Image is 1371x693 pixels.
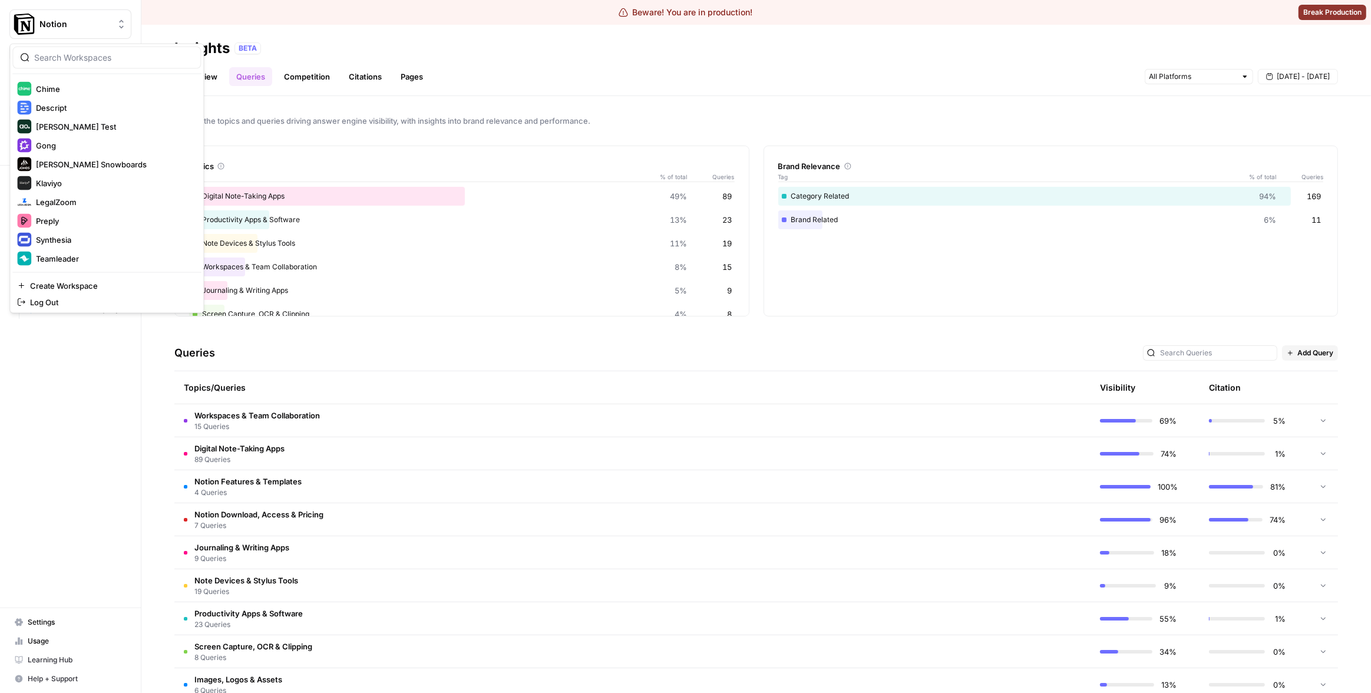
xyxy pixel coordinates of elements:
img: Gong Logo [17,138,31,153]
span: 9 Queries [194,553,289,564]
a: Usage [9,632,131,651]
span: 11 [1311,214,1321,226]
span: Notion Features & Templates [194,476,302,487]
span: Usage [28,636,126,646]
span: [PERSON_NAME] Snowboards [36,159,191,170]
span: 4 Queries [194,487,302,498]
div: Productivity Apps & Software [189,210,735,229]
span: 0% [1272,580,1286,592]
span: 0% [1272,646,1286,658]
div: Journaling & Writing Apps [189,281,735,300]
span: Preply [36,215,191,227]
span: Notion [39,18,111,30]
span: [PERSON_NAME] Test [36,121,191,133]
span: 18% [1161,547,1177,559]
span: 19 Queries [194,586,298,597]
span: 89 [723,190,732,202]
span: % of total [1241,172,1276,181]
span: Productivity Apps & Software [194,608,303,619]
img: Notion Logo [14,14,35,35]
span: 4% [675,308,688,320]
span: 13% [670,214,688,226]
span: Chime [36,83,191,95]
img: LegalZoom Logo [17,195,31,209]
img: Jones Snowboards Logo [17,157,31,171]
span: Gong [36,140,191,151]
span: 8% [675,261,688,273]
input: All Platforms [1149,71,1236,82]
img: Klaviyo Logo [17,176,31,190]
span: 1% [1272,613,1286,625]
div: Visibility [1100,382,1135,394]
span: 74% [1161,448,1177,460]
span: 74% [1270,514,1286,526]
div: Insights [174,39,230,58]
span: Klaviyo [36,177,191,189]
span: % of total [652,172,688,181]
a: Log Out [12,294,201,311]
span: 96% [1159,514,1177,526]
span: 5% [1272,415,1286,427]
button: [DATE] - [DATE] [1258,69,1338,84]
img: Chime Logo [17,82,31,96]
span: Queries [688,172,735,181]
img: Dillon Test Logo [17,120,31,134]
span: 19 [723,237,732,249]
a: Create Workspace [12,278,201,294]
span: Create Workspace [30,280,191,292]
span: 0% [1272,679,1286,691]
a: Pages [394,67,430,86]
span: Journaling & Writing Apps [194,542,289,553]
span: Explore the topics and queries driving answer engine visibility, with insights into brand relevan... [174,115,1338,127]
span: Notion Download, Access & Pricing [194,509,323,520]
span: 23 [723,214,732,226]
div: Brand Relevance [778,160,1324,172]
button: Break Production [1299,5,1366,20]
div: Topics [189,160,735,172]
span: 15 [723,261,732,273]
div: Screen Capture, OCR & Clipping [189,305,735,324]
div: Workspace: Notion [9,44,204,313]
span: 7 Queries [194,520,323,531]
div: Digital Note-Taking Apps [189,187,735,206]
span: [DATE] - [DATE] [1277,71,1330,82]
span: 11% [670,237,688,249]
div: Beware! You are in production! [619,6,753,18]
button: Workspace: Notion [9,9,131,39]
span: 49% [670,190,688,202]
span: Break Production [1303,7,1362,18]
span: 5% [675,285,688,296]
div: Citation [1209,371,1241,404]
span: LegalZoom [36,196,191,208]
a: Competition [277,67,337,86]
span: Digital Note-Taking Apps [194,443,285,454]
span: Learning Hub [28,655,126,665]
a: Queries [229,67,272,86]
div: Workspaces & Team Collaboration [189,258,735,276]
span: Help + Support [28,674,126,684]
a: Learning Hub [9,651,131,669]
span: Topic [189,172,652,181]
span: 6% [1264,214,1276,226]
span: Synthesia [36,234,191,246]
span: 94% [1259,190,1276,202]
span: 13% [1161,679,1177,691]
span: Teamleader [36,253,191,265]
img: Synthesia Logo [17,233,31,247]
span: 0% [1272,547,1286,559]
span: 69% [1159,415,1177,427]
div: Brand Related [778,210,1324,229]
span: 55% [1159,613,1177,625]
span: Tag [778,172,1241,181]
a: Citations [342,67,389,86]
input: Search Queries [1160,347,1273,359]
span: 1% [1272,448,1286,460]
img: Teamleader Logo [17,252,31,266]
button: Help + Support [9,669,131,688]
span: 89 Queries [194,454,285,465]
span: 8 [728,308,732,320]
h3: Queries [174,345,215,361]
img: Descript Logo [17,101,31,115]
input: Search Workspaces [34,52,193,64]
img: Preply Logo [17,214,31,228]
